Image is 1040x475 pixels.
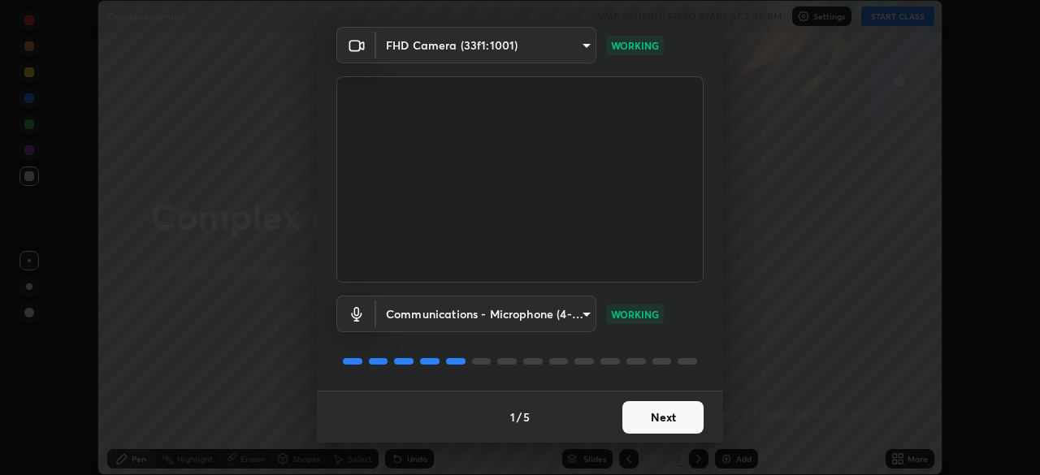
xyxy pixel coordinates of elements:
p: WORKING [611,38,659,53]
p: WORKING [611,307,659,322]
button: Next [622,401,704,434]
div: FHD Camera (33f1:1001) [376,27,596,63]
h4: / [517,408,522,425]
div: FHD Camera (33f1:1001) [376,296,596,332]
h4: 1 [510,408,515,425]
h4: 5 [523,408,530,425]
